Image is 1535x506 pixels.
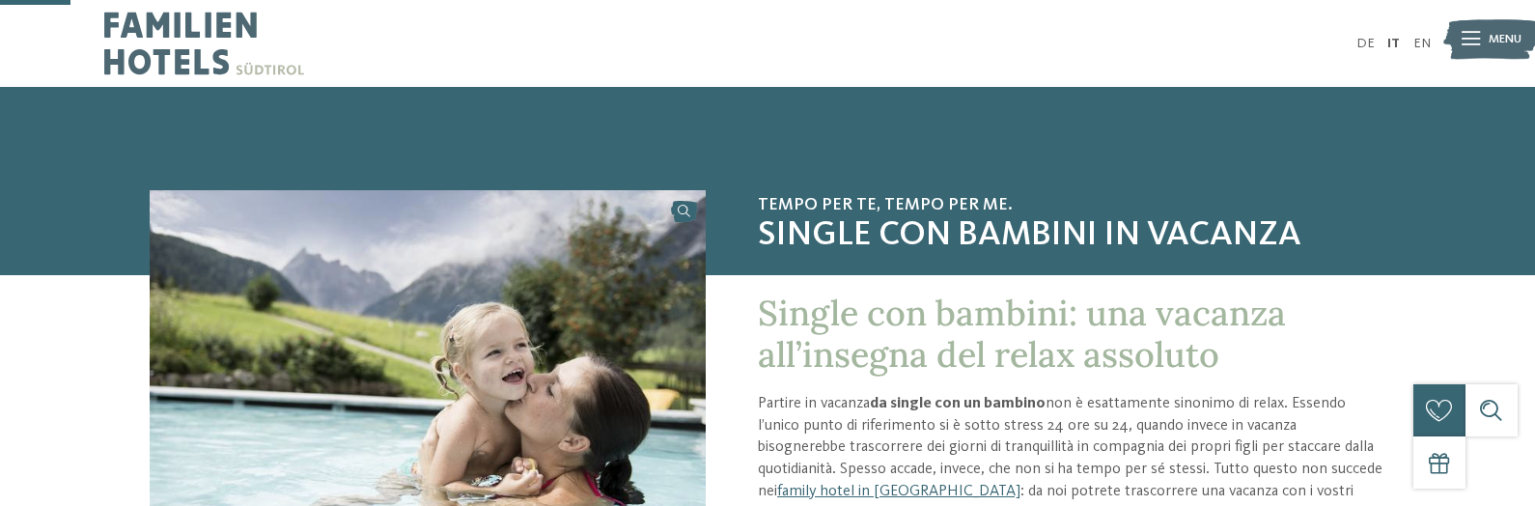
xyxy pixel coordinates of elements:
span: Tempo per te, tempo per me. [758,195,1384,216]
a: EN [1413,37,1431,50]
a: DE [1356,37,1375,50]
span: Single con bambini: una vacanza all’insegna del relax assoluto [758,291,1286,377]
a: family hotel in [GEOGRAPHIC_DATA] [777,484,1020,499]
strong: da single con un bambino [870,396,1046,411]
a: IT [1387,37,1400,50]
span: Menu [1489,31,1521,48]
span: Single con bambini in vacanza [758,215,1384,257]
